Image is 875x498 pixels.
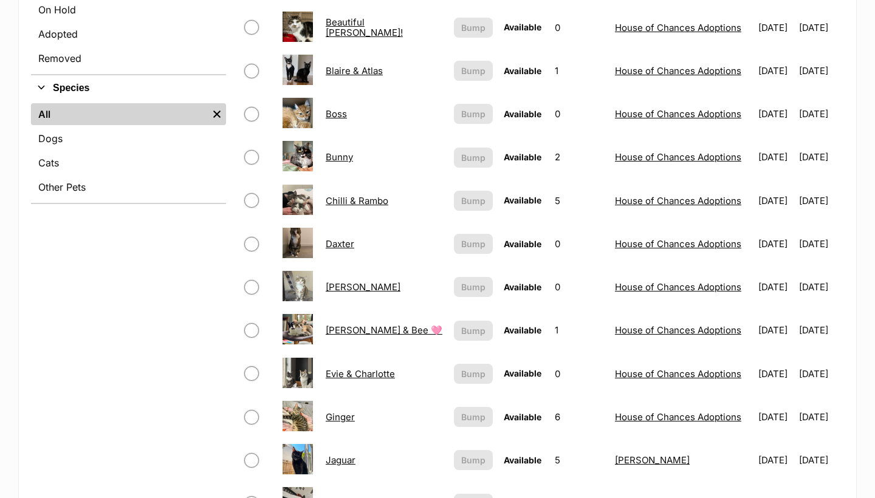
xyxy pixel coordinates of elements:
button: Bump [454,277,493,297]
td: [DATE] [753,180,797,222]
a: [PERSON_NAME] [615,454,690,466]
td: [DATE] [753,223,797,265]
span: Bump [461,411,486,423]
a: House of Chances Adoptions [615,324,741,336]
a: Chilli & Rambo [326,195,388,206]
td: 0 [550,7,609,49]
td: [DATE] [799,136,843,178]
td: [DATE] [799,353,843,395]
td: 0 [550,93,609,135]
span: Bump [461,194,486,207]
td: 6 [550,396,609,438]
button: Bump [454,450,493,470]
a: House of Chances Adoptions [615,108,741,120]
a: House of Chances Adoptions [615,65,741,77]
span: Available [504,195,541,205]
button: Bump [454,104,493,124]
a: Ginger [326,411,355,423]
td: [DATE] [799,7,843,49]
td: [DATE] [799,309,843,351]
td: [DATE] [753,136,797,178]
span: Bump [461,281,486,293]
span: Available [504,455,541,465]
a: All [31,103,208,125]
a: House of Chances Adoptions [615,22,741,33]
span: Available [504,239,541,249]
a: Jaguar [326,454,355,466]
span: Available [504,325,541,335]
td: [DATE] [799,93,843,135]
a: Blaire & Atlas [326,65,383,77]
a: [PERSON_NAME] [326,281,400,293]
span: Available [504,152,541,162]
a: Removed [31,47,226,69]
td: [DATE] [799,50,843,92]
a: House of Chances Adoptions [615,151,741,163]
span: Bump [461,367,486,380]
td: [DATE] [753,266,797,308]
td: 2 [550,136,609,178]
a: Beautiful [PERSON_NAME]! [326,16,403,38]
span: Available [504,412,541,422]
td: [DATE] [753,353,797,395]
button: Bump [454,321,493,341]
td: [DATE] [753,309,797,351]
div: Species [31,101,226,203]
td: 5 [550,180,609,222]
span: Bump [461,454,486,466]
a: House of Chances Adoptions [615,195,741,206]
a: House of Chances Adoptions [615,281,741,293]
td: [DATE] [753,50,797,92]
a: Boss [326,108,347,120]
a: Daxter [326,238,354,250]
span: Bump [461,151,486,164]
button: Bump [454,234,493,254]
a: Remove filter [208,103,226,125]
button: Bump [454,364,493,384]
a: Adopted [31,23,226,45]
span: Available [504,368,541,378]
td: [DATE] [799,180,843,222]
button: Bump [454,18,493,38]
td: [DATE] [799,396,843,438]
td: 0 [550,266,609,308]
a: Bunny [326,151,353,163]
button: Bump [454,191,493,211]
td: [DATE] [799,266,843,308]
span: Bump [461,324,486,337]
td: [DATE] [753,7,797,49]
span: Bump [461,107,486,120]
button: Bump [454,61,493,81]
td: [DATE] [753,439,797,481]
button: Bump [454,148,493,168]
td: [DATE] [753,93,797,135]
td: [DATE] [799,439,843,481]
span: Available [504,66,541,76]
a: Cats [31,152,226,174]
a: Evie & Charlotte [326,368,395,380]
span: Available [504,282,541,292]
a: House of Chances Adoptions [615,368,741,380]
a: Other Pets [31,176,226,198]
a: House of Chances Adoptions [615,411,741,423]
td: [DATE] [753,396,797,438]
td: 0 [550,223,609,265]
td: 1 [550,309,609,351]
a: House of Chances Adoptions [615,238,741,250]
button: Bump [454,407,493,427]
td: 1 [550,50,609,92]
span: Bump [461,237,486,250]
span: Bump [461,64,486,77]
a: [PERSON_NAME] & Bee 🩷 [326,324,442,336]
td: 5 [550,439,609,481]
td: 0 [550,353,609,395]
span: Available [504,109,541,119]
button: Species [31,80,226,96]
td: [DATE] [799,223,843,265]
span: Bump [461,21,486,34]
span: Available [504,22,541,32]
a: Dogs [31,128,226,149]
